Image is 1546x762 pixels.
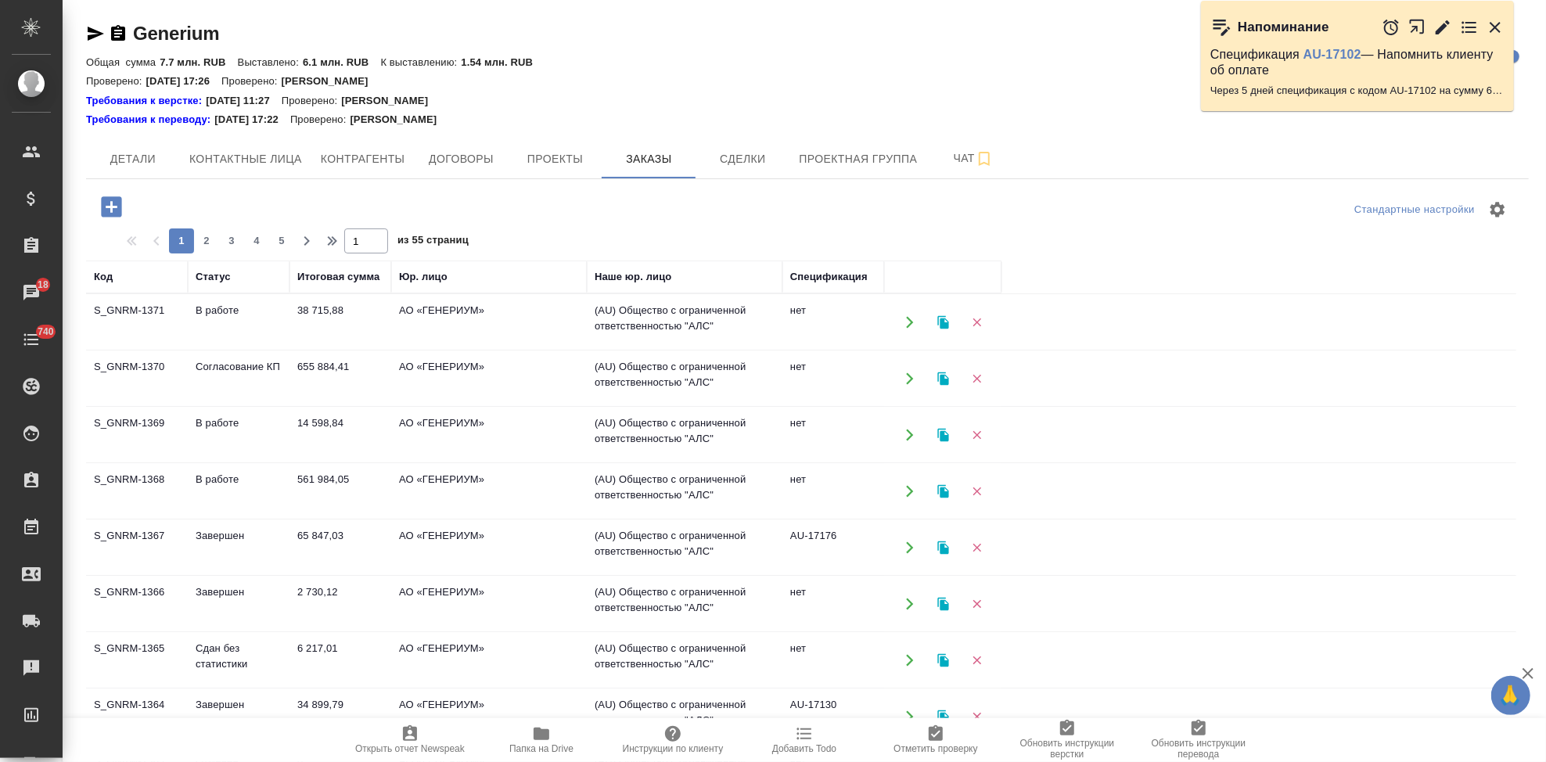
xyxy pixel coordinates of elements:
button: 5 [269,228,294,253]
button: Закрыть [1486,18,1505,37]
td: 38 715,88 [289,295,391,350]
td: (AU) Общество с ограниченной ответственностью "АЛС" [587,464,782,519]
div: Спецификация [790,269,868,285]
td: (AU) Общество с ограниченной ответственностью "АЛС" [587,577,782,631]
td: Завершен [188,689,289,744]
button: Редактировать [1433,18,1452,37]
p: 6.1 млн. RUB [303,56,380,68]
button: Открыть [893,644,926,676]
td: Завершен [188,520,289,575]
button: 4 [244,228,269,253]
span: Отметить проверку [893,743,977,754]
td: 34 899,79 [289,689,391,744]
td: S_GNRM-1370 [86,351,188,406]
span: Открыть отчет Newspeak [355,743,465,754]
button: Открыть отчет Newspeak [344,718,476,762]
td: Согласование КП [188,351,289,406]
button: Открыть [893,419,926,451]
td: Сдан без статистики [188,633,289,688]
svg: Подписаться [975,149,994,168]
td: АО «ГЕНЕРИУМ» [391,351,587,406]
span: Контактные лица [189,149,302,169]
button: Открыть [893,475,926,507]
div: Нажми, чтобы открыть папку с инструкцией [86,112,214,128]
p: Общая сумма [86,56,160,68]
div: Код [94,269,113,285]
span: Договоры [423,149,498,169]
p: [PERSON_NAME] [350,112,448,128]
span: Инструкции по клиенту [623,743,724,754]
p: Проверено: [86,75,146,87]
button: Отложить [1382,18,1400,37]
span: Чат [936,149,1011,168]
span: 3 [219,233,244,249]
div: Статус [196,269,231,285]
p: 1.54 млн. RUB [461,56,545,68]
span: Обновить инструкции перевода [1142,738,1255,760]
a: 18 [4,273,59,312]
span: Папка на Drive [509,743,573,754]
td: нет [782,577,884,631]
a: 740 [4,320,59,359]
p: Проверено: [221,75,282,87]
p: К выставлению: [380,56,461,68]
p: Выставлено: [238,56,303,68]
td: (AU) Общество с ограниченной ответственностью "АЛС" [587,633,782,688]
span: Сделки [705,149,780,169]
td: S_GNRM-1366 [86,577,188,631]
td: AU-17176 [782,520,884,575]
p: [PERSON_NAME] [341,93,440,109]
button: Удалить [961,362,993,394]
td: (AU) Общество с ограниченной ответственностью "АЛС" [587,689,782,744]
td: S_GNRM-1368 [86,464,188,519]
button: Клонировать [927,531,959,563]
td: 2 730,12 [289,577,391,631]
p: Спецификация — Напомнить клиенту об оплате [1210,47,1505,78]
button: Клонировать [927,588,959,620]
span: Настроить таблицу [1479,191,1516,228]
span: 740 [28,324,63,340]
button: Обновить инструкции перевода [1133,718,1264,762]
button: Клонировать [927,419,959,451]
button: Клонировать [927,475,959,507]
span: из 55 страниц [397,231,469,253]
a: AU-17102 [1303,48,1361,61]
button: Папка на Drive [476,718,607,762]
span: 2 [194,233,219,249]
p: Напоминание [1238,20,1329,35]
p: 7.7 млн. RUB [160,56,237,68]
td: 14 598,84 [289,408,391,462]
button: Удалить [961,588,993,620]
span: Обновить инструкции верстки [1011,738,1124,760]
td: S_GNRM-1367 [86,520,188,575]
span: Детали [95,149,171,169]
td: АО «ГЕНЕРИУМ» [391,689,587,744]
button: Открыть [893,531,926,563]
td: Завершен [188,577,289,631]
a: Generium [133,23,219,44]
td: 6 217,01 [289,633,391,688]
div: Итоговая сумма [297,269,379,285]
td: (AU) Общество с ограниченной ответственностью "АЛС" [587,351,782,406]
span: 4 [244,233,269,249]
button: Удалить [961,306,993,338]
p: [DATE] 11:27 [206,93,282,109]
td: (AU) Общество с ограниченной ответственностью "АЛС" [587,520,782,575]
td: АО «ГЕНЕРИУМ» [391,520,587,575]
td: 65 847,03 [289,520,391,575]
td: нет [782,633,884,688]
td: 561 984,05 [289,464,391,519]
div: Нажми, чтобы открыть папку с инструкцией [86,93,206,109]
div: split button [1350,198,1479,222]
td: В работе [188,464,289,519]
td: АО «ГЕНЕРИУМ» [391,408,587,462]
button: Открыть в новой вкладке [1408,10,1426,44]
span: 18 [28,277,58,293]
td: АО «ГЕНЕРИУМ» [391,464,587,519]
span: Проектная группа [799,149,917,169]
td: S_GNRM-1371 [86,295,188,350]
button: Удалить [961,700,993,732]
td: S_GNRM-1365 [86,633,188,688]
button: Скопировать ссылку для ЯМессенджера [86,24,105,43]
button: Открыть [893,588,926,620]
